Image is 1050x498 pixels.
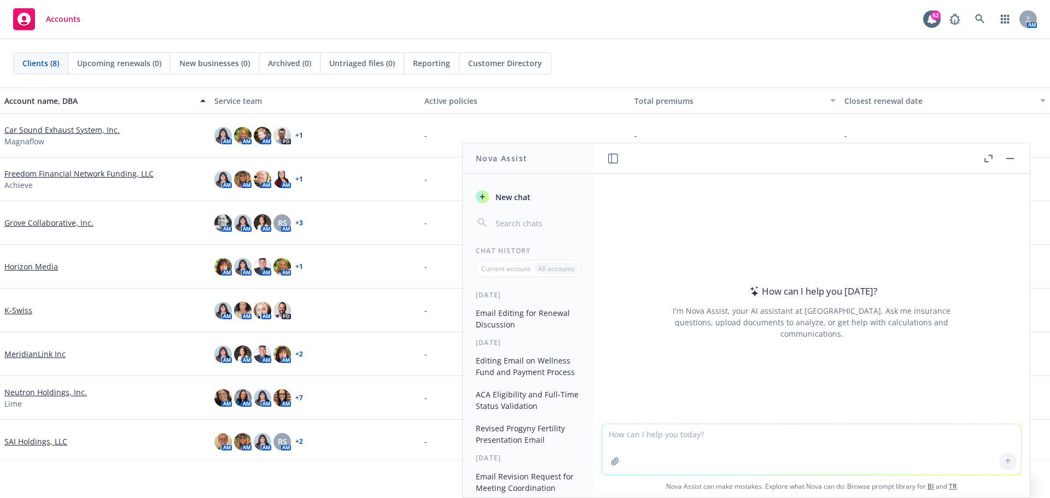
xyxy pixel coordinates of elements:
button: ACA Eligibility and Full-Time Status Validation [471,385,585,415]
img: photo [234,258,252,276]
a: Freedom Financial Network Funding, LLC [4,168,154,179]
span: - [424,304,427,316]
span: New chat [493,191,530,203]
div: Account name, DBA [4,95,194,107]
a: MeridianLink Inc [4,348,66,360]
img: photo [234,345,252,363]
span: - [424,436,427,447]
img: photo [234,433,252,450]
div: Chat History [463,246,593,255]
button: Editing Email on Wellness Fund and Payment Process [471,351,585,381]
a: + 1 [295,132,303,139]
span: Customer Directory [468,57,542,69]
span: - [424,217,427,229]
img: photo [254,302,271,319]
img: photo [214,258,232,276]
span: Nova Assist can make mistakes. Explore what Nova can do: Browse prompt library for and [598,475,1025,497]
div: [DATE] [463,338,593,347]
span: - [424,348,427,360]
a: TR [949,482,957,491]
img: photo [254,389,271,407]
img: photo [254,171,271,188]
img: photo [273,389,291,407]
div: Closest renewal date [844,95,1034,107]
span: Untriaged files (0) [329,57,395,69]
img: photo [273,127,291,144]
p: All accounts [538,264,575,273]
span: Lime [4,398,22,409]
a: K-Swiss [4,304,32,316]
button: New chat [471,187,585,207]
img: photo [214,345,232,363]
span: Clients (8) [22,57,59,69]
img: photo [273,302,291,319]
span: RS [278,217,287,229]
img: photo [214,171,232,188]
span: Archived (0) [268,57,311,69]
h1: Nova Assist [476,153,527,164]
img: photo [234,214,252,232]
span: RS [278,436,287,447]
img: photo [273,258,291,276]
a: Horizon Media [4,261,58,272]
a: Search [969,8,991,30]
img: photo [234,302,252,319]
span: - [424,261,427,272]
a: Car Sound Exhaust System, Inc. [4,124,120,136]
img: photo [214,214,232,232]
img: photo [254,433,271,450]
a: BI [927,482,934,491]
div: How can I help you [DATE]? [746,284,877,298]
button: Service team [210,87,420,114]
div: [DATE] [463,453,593,462]
img: photo [254,345,271,363]
img: photo [214,389,232,407]
span: Achieve [4,179,33,191]
span: - [424,130,427,141]
p: Current account [481,264,530,273]
a: Switch app [994,8,1016,30]
button: Email Revision Request for Meeting Coordination [471,467,585,497]
a: + 2 [295,438,303,445]
span: - [424,392,427,403]
img: photo [273,345,291,363]
img: photo [214,127,232,144]
span: New businesses (0) [179,57,250,69]
div: [DATE] [463,290,593,300]
span: - [424,173,427,185]
span: Upcoming renewals (0) [77,57,161,69]
button: Active policies [420,87,630,114]
div: Service team [214,95,416,107]
span: Magnaflow [4,136,44,147]
a: + 1 [295,176,303,183]
span: - [844,130,847,141]
button: Email Editing for Renewal Discussion [471,304,585,333]
button: Closest renewal date [840,87,1050,114]
span: - [634,130,637,141]
span: Reporting [413,57,450,69]
a: SAI Holdings, LLC [4,436,67,447]
span: Accounts [46,15,80,24]
div: Total premiums [634,95,824,107]
a: Accounts [9,4,85,34]
img: photo [254,258,271,276]
div: 62 [931,10,941,20]
img: photo [234,389,252,407]
a: Grove Collaborative, Inc. [4,217,94,229]
img: photo [254,214,271,232]
a: Report a Bug [944,8,966,30]
img: photo [254,127,271,144]
div: Active policies [424,95,626,107]
input: Search chats [493,215,580,231]
a: + 1 [295,263,303,270]
button: Total premiums [630,87,840,114]
button: Revised Progyny Fertility Presentation Email [471,419,585,449]
img: photo [234,127,252,144]
a: + 7 [295,395,303,401]
a: Neutron Holdings, Inc. [4,386,87,398]
div: I'm Nova Assist, your AI assistant at [GEOGRAPHIC_DATA]. Ask me insurance questions, upload docum... [658,305,965,339]
img: photo [214,433,232,450]
img: photo [273,171,291,188]
img: photo [214,302,232,319]
img: photo [234,171,252,188]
